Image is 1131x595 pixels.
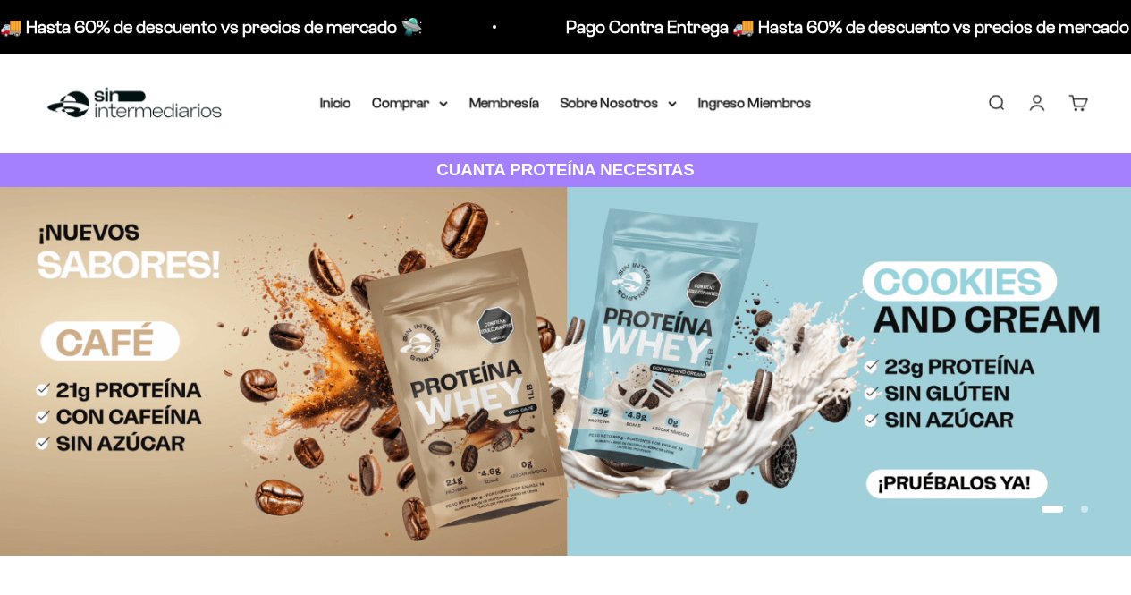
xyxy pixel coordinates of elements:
strong: CUANTA PROTEÍNA NECESITAS [436,160,695,179]
a: Ingreso Miembros [698,95,812,110]
a: Membresía [469,95,539,110]
summary: Comprar [373,91,448,115]
a: Inicio [320,95,351,110]
summary: Sobre Nosotros [561,91,677,115]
